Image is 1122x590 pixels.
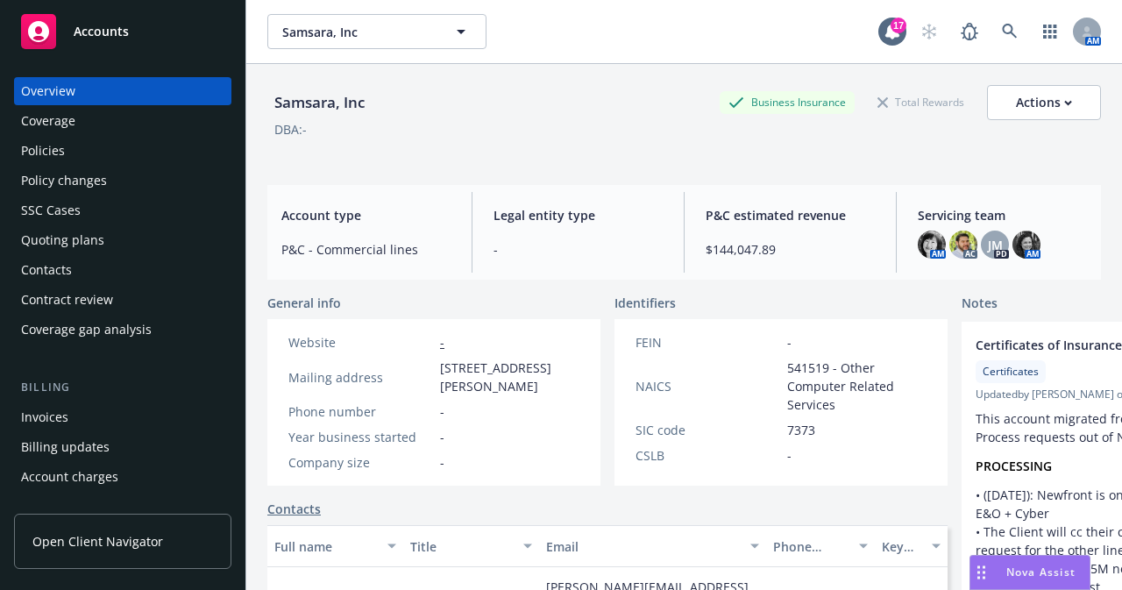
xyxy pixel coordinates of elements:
[274,537,377,556] div: Full name
[281,240,451,259] span: P&C - Commercial lines
[988,236,1003,254] span: JM
[875,525,948,567] button: Key contact
[410,537,513,556] div: Title
[274,120,307,139] div: DBA: -
[766,525,875,567] button: Phone number
[1033,14,1068,49] a: Switch app
[983,364,1039,380] span: Certificates
[706,206,875,224] span: P&C estimated revenue
[403,525,539,567] button: Title
[282,23,434,41] span: Samsara, Inc
[539,525,766,567] button: Email
[21,403,68,431] div: Invoices
[1012,231,1040,259] img: photo
[440,359,579,395] span: [STREET_ADDRESS][PERSON_NAME]
[14,403,231,431] a: Invoices
[787,446,792,465] span: -
[32,532,163,551] span: Open Client Navigator
[21,493,124,521] div: Installment plans
[14,226,231,254] a: Quoting plans
[706,240,875,259] span: $144,047.89
[918,206,1087,224] span: Servicing team
[969,555,1090,590] button: Nova Assist
[14,379,231,396] div: Billing
[267,91,372,114] div: Samsara, Inc
[891,18,906,33] div: 17
[440,334,444,351] a: -
[882,537,921,556] div: Key contact
[74,25,129,39] span: Accounts
[992,14,1027,49] a: Search
[636,333,780,352] div: FEIN
[970,556,992,589] div: Drag to move
[773,537,849,556] div: Phone number
[288,368,433,387] div: Mailing address
[267,500,321,518] a: Contacts
[281,206,451,224] span: Account type
[14,167,231,195] a: Policy changes
[494,206,663,224] span: Legal entity type
[21,107,75,135] div: Coverage
[21,137,65,165] div: Policies
[440,402,444,421] span: -
[21,196,81,224] div: SSC Cases
[14,463,231,491] a: Account charges
[494,240,663,259] span: -
[288,333,433,352] div: Website
[546,537,740,556] div: Email
[912,14,947,49] a: Start snowing
[14,433,231,461] a: Billing updates
[21,463,118,491] div: Account charges
[636,421,780,439] div: SIC code
[440,428,444,446] span: -
[14,256,231,284] a: Contacts
[952,14,987,49] a: Report a Bug
[288,402,433,421] div: Phone number
[21,167,107,195] div: Policy changes
[720,91,855,113] div: Business Insurance
[787,421,815,439] span: 7373
[288,453,433,472] div: Company size
[21,226,104,254] div: Quoting plans
[918,231,946,259] img: photo
[14,286,231,314] a: Contract review
[787,333,792,352] span: -
[21,286,113,314] div: Contract review
[14,107,231,135] a: Coverage
[21,77,75,105] div: Overview
[962,294,998,315] span: Notes
[267,14,486,49] button: Samsara, Inc
[14,316,231,344] a: Coverage gap analysis
[14,137,231,165] a: Policies
[787,359,927,414] span: 541519 - Other Computer Related Services
[14,7,231,56] a: Accounts
[21,433,110,461] div: Billing updates
[440,453,444,472] span: -
[14,493,231,521] a: Installment plans
[869,91,973,113] div: Total Rewards
[267,525,403,567] button: Full name
[1006,565,1076,579] span: Nova Assist
[1016,86,1072,119] div: Actions
[949,231,977,259] img: photo
[288,428,433,446] div: Year business started
[636,377,780,395] div: NAICS
[267,294,341,312] span: General info
[987,85,1101,120] button: Actions
[21,316,152,344] div: Coverage gap analysis
[14,77,231,105] a: Overview
[976,458,1052,474] strong: PROCESSING
[614,294,676,312] span: Identifiers
[21,256,72,284] div: Contacts
[636,446,780,465] div: CSLB
[14,196,231,224] a: SSC Cases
